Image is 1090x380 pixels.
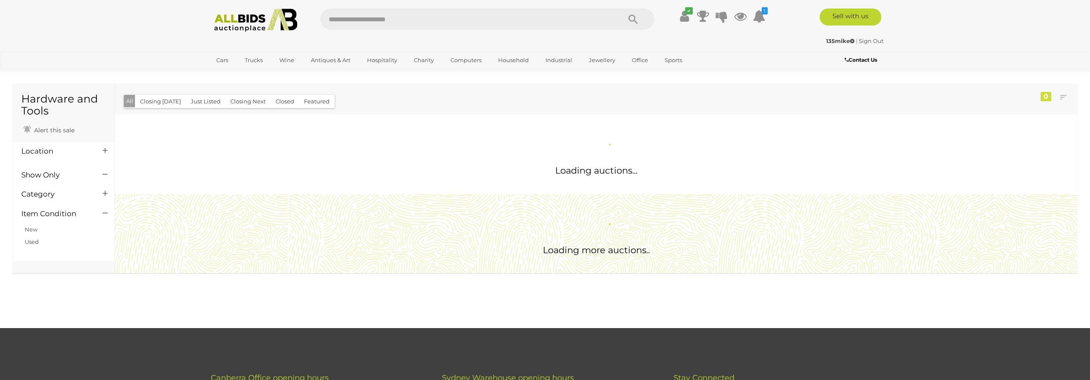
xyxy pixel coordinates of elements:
[583,53,621,67] a: Jewellery
[21,147,90,155] h4: Location
[21,123,77,136] a: Alert this sale
[239,53,268,67] a: Trucks
[25,238,39,245] a: Used
[845,55,879,65] a: Contact Us
[25,226,37,233] a: New
[856,37,858,44] span: |
[225,95,271,108] button: Closing Next
[859,37,883,44] a: Sign Out
[540,53,578,67] a: Industrial
[274,53,300,67] a: Wine
[21,210,90,218] h4: Item Condition
[762,7,768,14] i: 1
[408,53,439,67] a: Charity
[826,37,855,44] strong: 135mike
[124,95,135,107] button: All
[493,53,534,67] a: Household
[209,9,302,32] img: Allbids.com.au
[270,95,299,108] button: Closed
[820,9,881,26] a: Sell with us
[186,95,226,108] button: Just Listed
[135,95,186,108] button: Closing [DATE]
[299,95,335,108] button: Featured
[1041,92,1051,101] div: 0
[211,67,282,81] a: [GEOGRAPHIC_DATA]
[32,126,75,134] span: Alert this sale
[659,53,688,67] a: Sports
[626,53,654,67] a: Office
[612,9,654,30] button: Search
[21,171,90,179] h4: Show Only
[361,53,403,67] a: Hospitality
[211,53,234,67] a: Cars
[826,37,856,44] a: 135mike
[678,9,691,24] a: ✔
[845,57,877,63] b: Contact Us
[555,165,637,176] span: Loading auctions...
[21,190,90,198] h4: Category
[543,245,650,255] span: Loading more auctions..
[21,93,106,117] h1: Hardware and Tools
[445,53,487,67] a: Computers
[753,9,766,24] a: 1
[685,7,693,14] i: ✔
[305,53,356,67] a: Antiques & Art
